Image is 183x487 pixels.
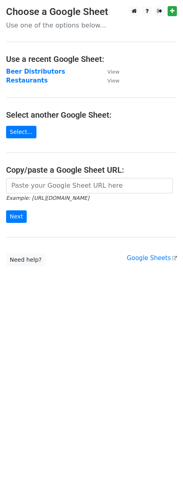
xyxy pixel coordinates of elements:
a: Beer Distributors [6,68,65,75]
small: View [107,78,119,84]
a: Select... [6,126,36,138]
a: Restaurants [6,77,48,84]
a: View [99,77,119,84]
h4: Select another Google Sheet: [6,110,177,120]
small: View [107,69,119,75]
input: Paste your Google Sheet URL here [6,178,173,193]
a: Google Sheets [127,254,177,262]
input: Next [6,210,27,223]
a: Need help? [6,254,45,266]
h4: Use a recent Google Sheet: [6,54,177,64]
h4: Copy/paste a Google Sheet URL: [6,165,177,175]
p: Use one of the options below... [6,21,177,30]
h3: Choose a Google Sheet [6,6,177,18]
a: View [99,68,119,75]
small: Example: [URL][DOMAIN_NAME] [6,195,89,201]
